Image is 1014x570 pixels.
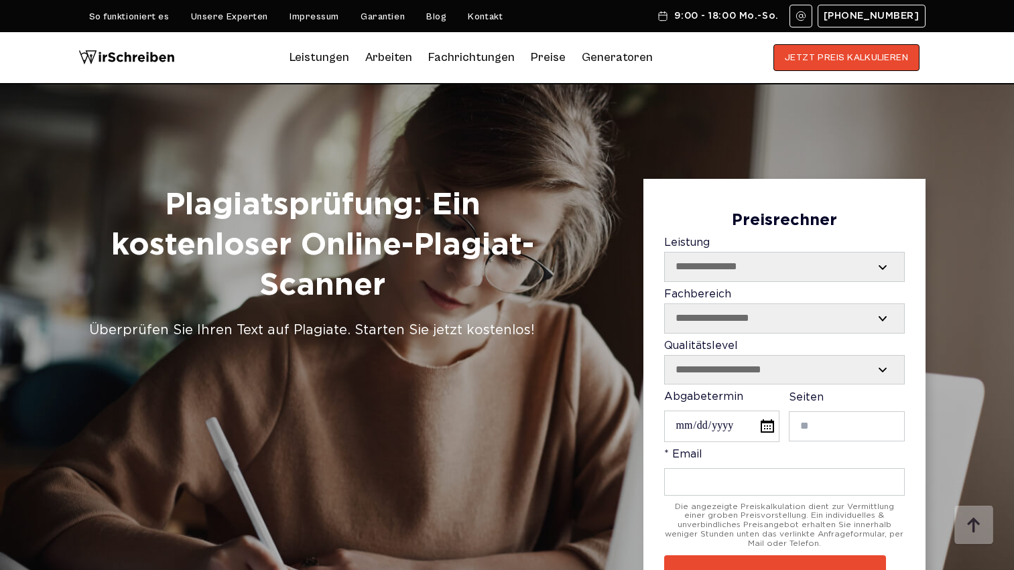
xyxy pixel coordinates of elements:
h1: Plagiatsprüfung: Ein kostenloser Online-Plagiat-Scanner [89,186,556,305]
div: Preisrechner [664,212,905,230]
a: So funktioniert es [89,11,170,22]
input: Abgabetermin [664,411,779,442]
span: 9:00 - 18:00 Mo.-So. [674,11,778,21]
label: Qualitätslevel [664,340,905,385]
img: button top [954,506,994,546]
input: * Email [664,468,905,496]
a: Leistungen [290,47,349,68]
label: Abgabetermin [664,391,779,442]
label: Fachbereich [664,289,905,334]
label: Leistung [664,237,905,282]
a: Garantien [361,11,405,22]
div: Überprüfen Sie Ihren Text auf Plagiate. Starten Sie jetzt kostenlos! [89,319,556,341]
a: Fachrichtungen [428,47,515,68]
select: Fachbereich [665,304,904,332]
img: Schedule [657,11,669,21]
img: logo wirschreiben [78,44,175,71]
button: JETZT PREIS KALKULIEREN [773,44,920,71]
img: Email [796,11,806,21]
a: Arbeiten [365,47,412,68]
span: [PHONE_NUMBER] [824,11,920,21]
a: Generatoren [582,47,653,68]
a: [PHONE_NUMBER] [818,5,926,27]
a: Kontakt [468,11,503,22]
label: * Email [664,449,905,495]
select: Leistung [665,253,904,281]
a: Blog [426,11,446,22]
a: Unsere Experten [191,11,268,22]
div: Die angezeigte Preiskalkulation dient zur Vermittlung einer groben Preisvorstellung. Ein individu... [664,502,905,549]
select: Qualitätslevel [665,356,904,384]
a: Impressum [290,11,339,22]
a: Preise [531,50,566,64]
span: Seiten [789,393,824,403]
